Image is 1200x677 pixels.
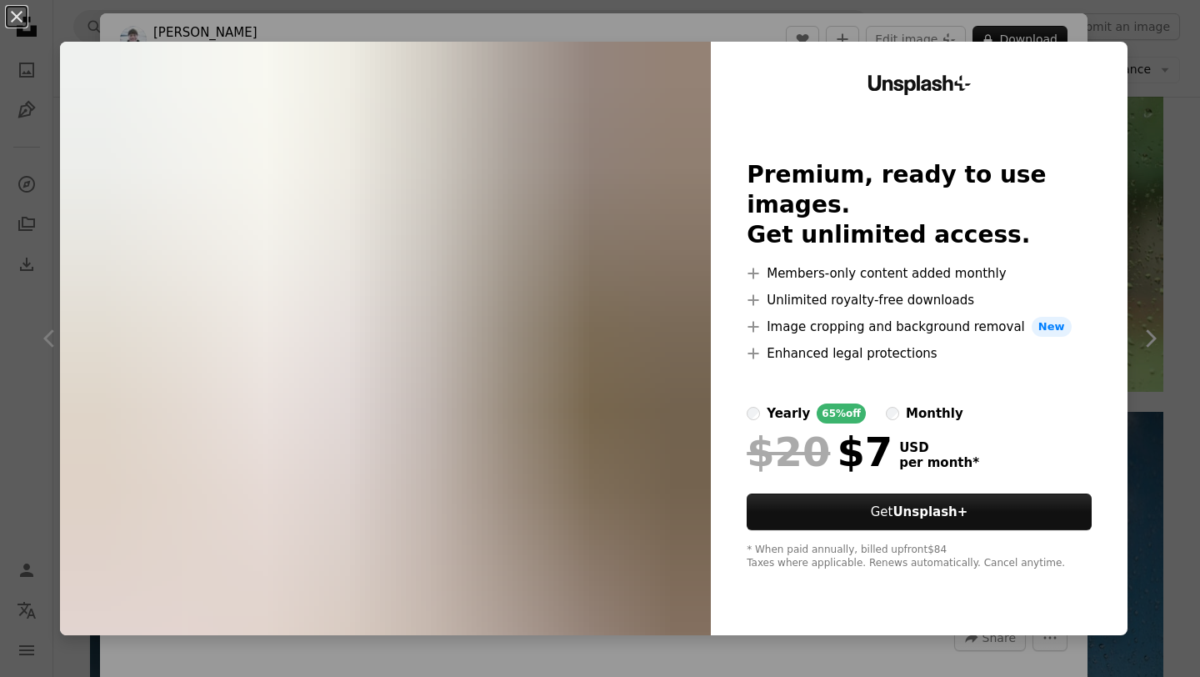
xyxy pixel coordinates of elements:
[899,440,979,455] span: USD
[906,404,963,424] div: monthly
[747,290,1092,310] li: Unlimited royalty-free downloads
[747,430,892,474] div: $7
[1032,317,1072,337] span: New
[899,455,979,470] span: per month *
[892,504,967,519] strong: Unsplash+
[747,494,1092,530] button: GetUnsplash+
[747,263,1092,283] li: Members-only content added monthly
[767,404,810,424] div: yearly
[747,160,1092,250] h2: Premium, ready to use images. Get unlimited access.
[747,430,830,474] span: $20
[886,407,899,420] input: monthly
[817,404,866,424] div: 65% off
[747,407,760,420] input: yearly65%off
[747,344,1092,364] li: Enhanced legal protections
[747,544,1092,570] div: * When paid annually, billed upfront $84 Taxes where applicable. Renews automatically. Cancel any...
[747,317,1092,337] li: Image cropping and background removal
